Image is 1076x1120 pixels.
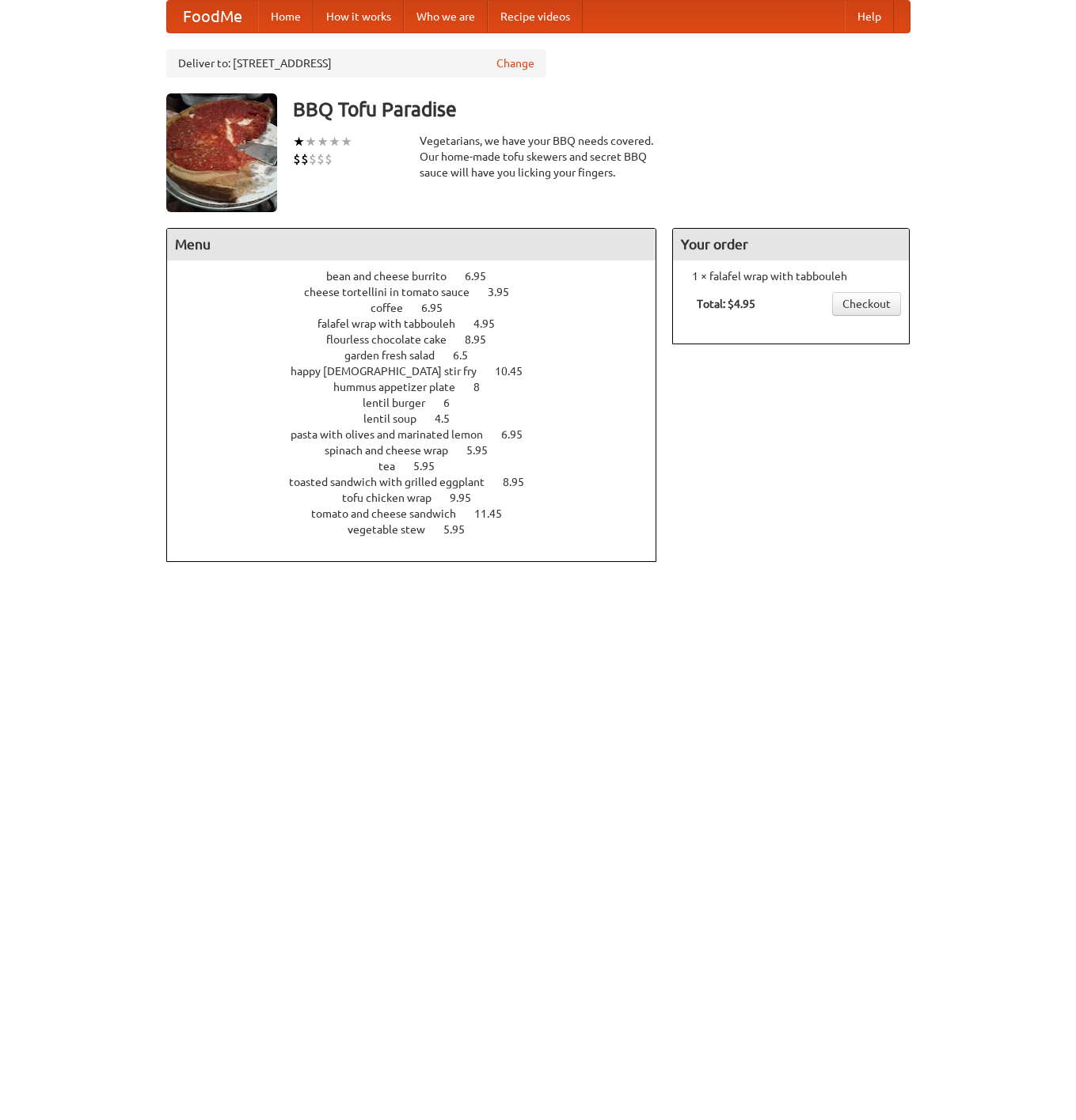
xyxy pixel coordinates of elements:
[293,133,305,150] li: ★
[293,150,301,168] li: $
[488,286,525,298] span: 3.95
[342,492,447,504] span: tofu chicken wrap
[333,381,509,393] a: hummus appetizer plate 8
[326,333,462,346] span: flourless chocolate cake
[291,365,552,378] a: happy [DEMOGRAPHIC_DATA] stir fry 10.45
[305,133,317,150] li: ★
[167,1,258,32] a: FoodMe
[363,397,441,409] span: lentil burger
[340,133,352,150] li: ★
[453,349,484,362] span: 6.5
[342,492,500,504] a: tofu chicken wrap 9.95
[378,460,464,473] a: tea 5.95
[304,286,538,298] a: cheese tortellini in tomato sauce 3.95
[404,1,488,32] a: Who we are
[329,133,340,150] li: ★
[681,268,901,284] li: 1 × falafel wrap with tabbouleh
[309,150,317,168] li: $
[378,460,411,473] span: tea
[317,317,471,330] span: falafel wrap with tabbouleh
[495,365,538,378] span: 10.45
[258,1,314,32] a: Home
[301,150,309,168] li: $
[291,428,552,441] a: pasta with olives and marinated lemon 6.95
[845,1,894,32] a: Help
[473,381,496,393] span: 8
[317,133,329,150] li: ★
[348,523,441,536] span: vegetable stew
[326,270,515,283] a: bean and cheese burrito 6.95
[289,476,553,488] a: toasted sandwich with grilled eggplant 8.95
[465,333,502,346] span: 8.95
[501,428,538,441] span: 6.95
[832,292,901,316] a: Checkout
[363,412,432,425] span: lentil soup
[291,428,499,441] span: pasta with olives and marinated lemon
[421,302,458,314] span: 6.95
[291,365,492,378] span: happy [DEMOGRAPHIC_DATA] stir fry
[413,460,451,473] span: 5.95
[344,349,451,362] span: garden fresh salad
[450,492,487,504] span: 9.95
[371,302,419,314] span: coffee
[304,286,485,298] span: cheese tortellini in tomato sauce
[289,476,500,488] span: toasted sandwich with grilled eggplant
[314,1,404,32] a: How it works
[363,412,479,425] a: lentil soup 4.5
[325,150,333,168] li: $
[697,298,755,310] b: Total: $4.95
[673,229,909,260] h4: Your order
[443,523,481,536] span: 5.95
[344,349,497,362] a: garden fresh salad 6.5
[465,270,502,283] span: 6.95
[420,133,657,180] div: Vegetarians, we have your BBQ needs covered. Our home-made tofu skewers and secret BBQ sauce will...
[443,397,466,409] span: 6
[311,507,531,520] a: tomato and cheese sandwich 11.45
[473,317,511,330] span: 4.95
[166,49,546,78] div: Deliver to: [STREET_ADDRESS]
[325,444,464,457] span: spinach and cheese wrap
[326,333,515,346] a: flourless chocolate cake 8.95
[363,397,479,409] a: lentil burger 6
[435,412,466,425] span: 4.5
[488,1,583,32] a: Recipe videos
[371,302,472,314] a: coffee 6.95
[317,317,524,330] a: falafel wrap with tabbouleh 4.95
[503,476,540,488] span: 8.95
[474,507,518,520] span: 11.45
[326,270,462,283] span: bean and cheese burrito
[348,523,494,536] a: vegetable stew 5.95
[311,507,472,520] span: tomato and cheese sandwich
[496,55,534,71] a: Change
[333,381,471,393] span: hummus appetizer plate
[466,444,504,457] span: 5.95
[166,93,277,212] img: angular.jpg
[317,150,325,168] li: $
[167,229,656,260] h4: Menu
[325,444,517,457] a: spinach and cheese wrap 5.95
[293,93,911,125] h3: BBQ Tofu Paradise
